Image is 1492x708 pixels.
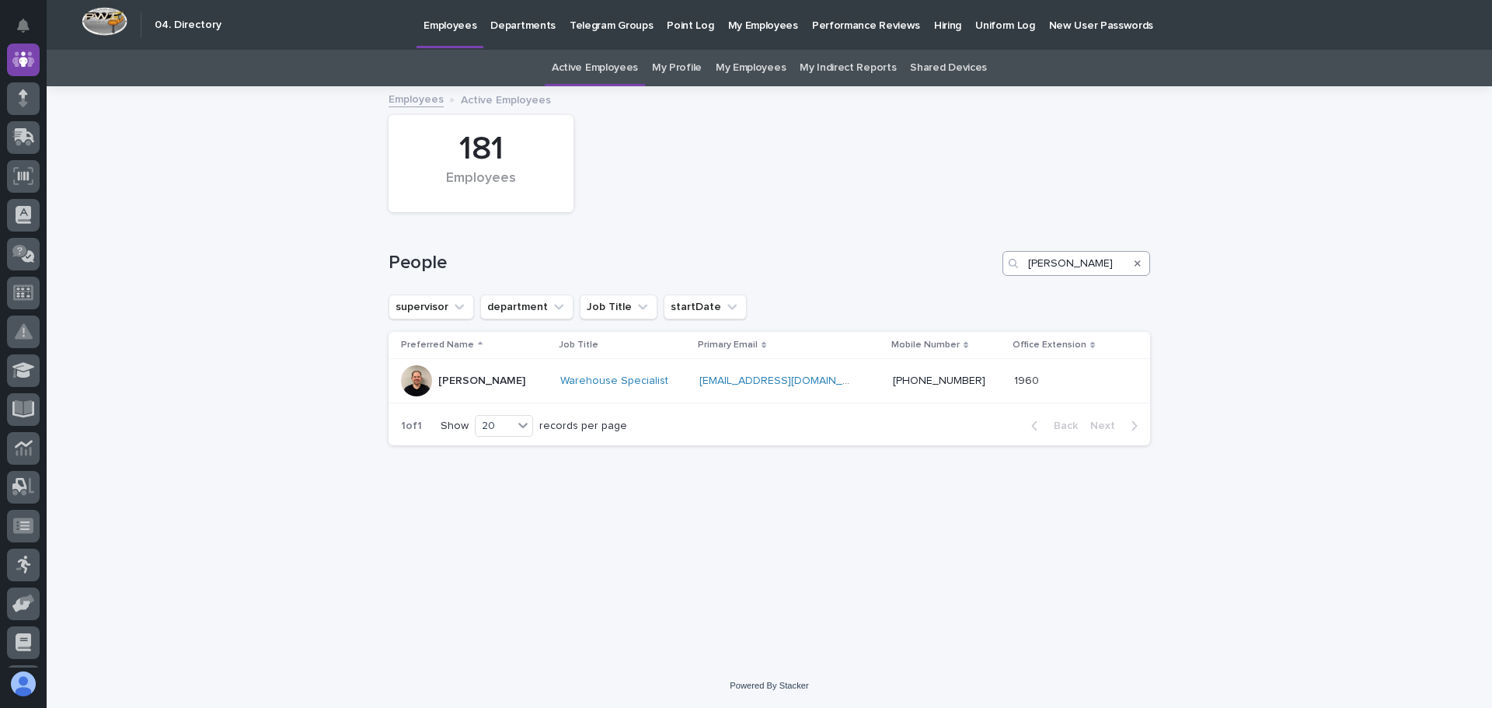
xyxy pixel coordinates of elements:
p: 1 of 1 [389,407,434,445]
span: Next [1090,420,1124,431]
p: Primary Email [698,337,758,354]
img: Workspace Logo [82,7,127,36]
button: Next [1084,419,1150,433]
h1: People [389,252,996,274]
p: Mobile Number [891,337,960,354]
button: Back [1019,419,1084,433]
p: Office Extension [1013,337,1086,354]
tr: [PERSON_NAME]Warehouse Specialist [EMAIL_ADDRESS][DOMAIN_NAME] [PHONE_NUMBER]19601960 [389,359,1150,403]
button: supervisor [389,295,474,319]
button: department [480,295,573,319]
a: Active Employees [552,50,638,86]
div: Employees [415,170,547,203]
a: My Profile [652,50,702,86]
div: 20 [476,418,513,434]
div: Notifications [19,19,40,44]
h2: 04. Directory [155,19,221,32]
button: users-avatar [7,668,40,700]
button: Notifications [7,9,40,42]
p: Job Title [559,337,598,354]
button: startDate [664,295,747,319]
p: [PERSON_NAME] [438,375,525,388]
a: Employees [389,89,444,107]
a: [PHONE_NUMBER] [893,375,985,386]
a: Warehouse Specialist [560,375,668,388]
input: Search [1002,251,1150,276]
a: Powered By Stacker [730,681,808,690]
a: My Indirect Reports [800,50,896,86]
div: 181 [415,130,547,169]
p: Active Employees [461,90,551,107]
p: Preferred Name [401,337,474,354]
a: My Employees [716,50,786,86]
a: Shared Devices [910,50,987,86]
p: records per page [539,420,627,433]
p: Show [441,420,469,433]
span: Back [1044,420,1078,431]
button: Job Title [580,295,657,319]
p: 1960 [1014,371,1042,388]
a: [EMAIL_ADDRESS][DOMAIN_NAME] [699,375,875,386]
